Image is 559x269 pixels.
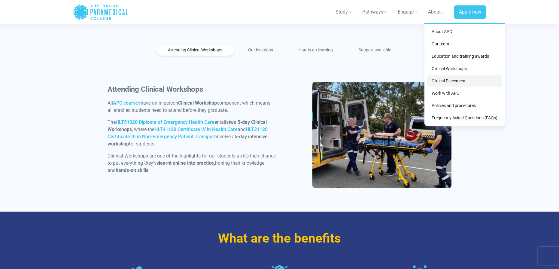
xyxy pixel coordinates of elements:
a: HLT31120 Certificate III in Non-Emergency Patient Transport [108,127,268,139]
h3: What are the benefits [104,231,455,246]
a: Engage [394,4,422,20]
strong: two 5-day Clinical Workshops [108,119,267,132]
a: Australian Paramedical College [73,2,129,22]
strong: Attending Clinical Workshops [108,85,203,93]
strong: 5-day intensive workshop [108,134,268,147]
a: Our team [427,38,502,50]
p: All have an in-person component which means all enrolled students need to attend before they grad... [108,99,276,114]
a: Apply now [454,5,486,19]
a: About APC [427,26,502,37]
div: About [424,23,505,126]
p: Clinical Workshops are one of the highlights for our students as it’s their chance to put everyth... [108,152,276,174]
a: Frequently Asked Questions (FAQs) [427,112,502,124]
a: Pathways [359,4,392,20]
a: Education and training awards [427,51,502,62]
a: Hands-on learning [287,44,345,56]
strong: hands-on skills [116,167,148,173]
a: Our locations [236,44,285,56]
strong: learnt online into practice, [159,160,215,166]
a: HLT51020 Diploma of Emergency Health Care [116,119,214,125]
a: Clinical Workshops [427,63,502,74]
a: Support available [347,44,403,56]
p: The entails , where the and involve a for students. [108,119,276,148]
a: About [424,4,449,20]
a: Study [332,4,356,20]
a: HLT41120 Certificate IV in Health Care [154,127,238,132]
a: Policies and procedures [427,100,502,111]
a: Work with APC [427,88,502,99]
a: APC courses [113,100,141,106]
strong: Clinical Workshop [178,100,217,106]
a: Clinical Placement [427,75,502,87]
a: Attending Clinical Workshops [156,44,234,56]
